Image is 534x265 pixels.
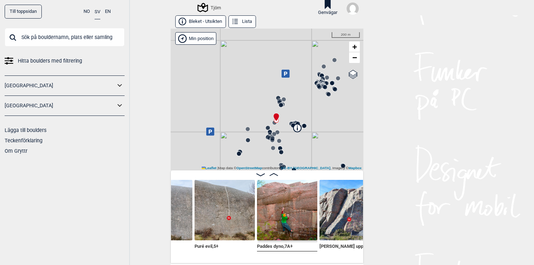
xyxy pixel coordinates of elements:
a: [GEOGRAPHIC_DATA] [5,80,115,91]
a: Mapbox [348,166,362,170]
span: + [352,42,357,51]
span: − [352,53,357,62]
span: | [217,166,218,170]
a: Layers [346,67,360,82]
a: Hitta boulders med filtrering [5,56,125,66]
span: [PERSON_NAME] uppvärmning , 5+ [319,242,389,249]
button: Lista [228,15,256,28]
a: Teckenförklaring [5,138,42,143]
button: EN [105,5,111,19]
button: SV [95,5,100,19]
div: Vis min position [175,32,216,45]
a: OpenStreetMap [236,166,262,170]
div: Tjörn [198,3,221,12]
button: Bleket - Utsikten [175,15,226,28]
img: Pure evil [195,180,255,240]
a: Zoom out [349,52,360,63]
a: Zoom in [349,41,360,52]
a: Om Gryttr [5,148,27,154]
img: Paddes dyno [257,180,317,240]
span: Puré evil , 5+ [195,242,218,249]
div: Map data © contributors, , Imagery © [200,166,363,171]
img: Adams uppvarmning [319,180,380,240]
a: CC-BY-[GEOGRAPHIC_DATA] [281,166,331,170]
a: Lägga till boulders [5,127,46,133]
button: NO [84,5,90,19]
span: Paddes dyno , 7A+ [257,242,293,249]
a: Leaflet [202,166,216,170]
div: 200 m [332,32,360,38]
input: Sök på bouldernamn, plats eller samling [5,28,125,46]
span: Hitta boulders med filtrering [18,56,82,66]
a: [GEOGRAPHIC_DATA] [5,100,115,111]
a: Till toppsidan [5,5,42,19]
img: User fallback1 [347,3,359,15]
